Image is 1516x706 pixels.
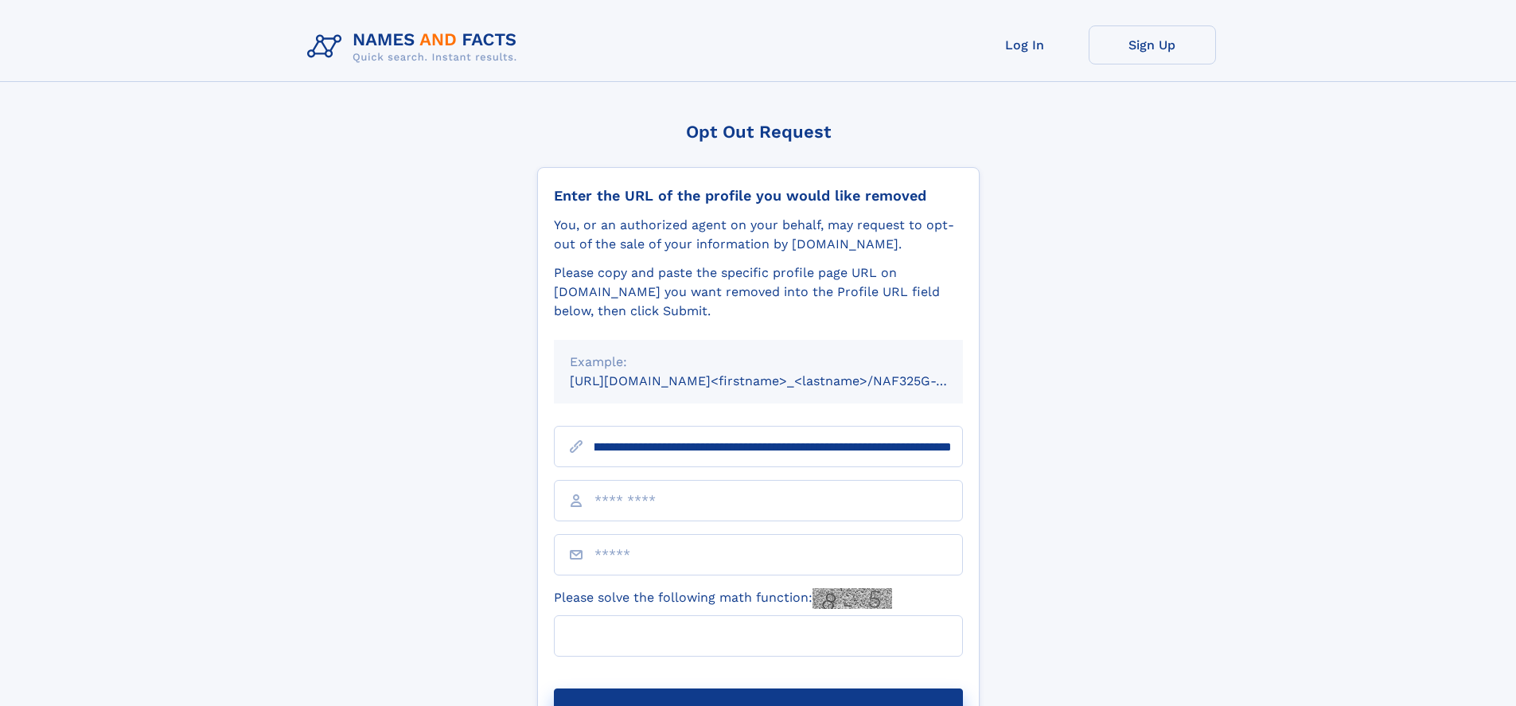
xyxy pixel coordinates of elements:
[570,353,947,372] div: Example:
[554,263,963,321] div: Please copy and paste the specific profile page URL on [DOMAIN_NAME] you want removed into the Pr...
[570,373,993,388] small: [URL][DOMAIN_NAME]<firstname>_<lastname>/NAF325G-xxxxxxxx
[537,122,980,142] div: Opt Out Request
[554,216,963,254] div: You, or an authorized agent on your behalf, may request to opt-out of the sale of your informatio...
[961,25,1089,64] a: Log In
[1089,25,1216,64] a: Sign Up
[554,588,892,609] label: Please solve the following math function:
[554,187,963,205] div: Enter the URL of the profile you would like removed
[301,25,530,68] img: Logo Names and Facts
